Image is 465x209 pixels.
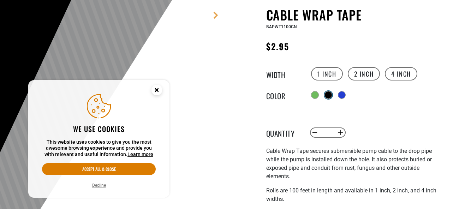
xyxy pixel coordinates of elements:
[127,151,153,157] a: Learn more
[42,163,156,175] button: Accept all & close
[348,67,380,80] label: 2 inch
[266,90,302,100] legend: Color
[266,24,297,29] span: BAPWT1100GN
[212,12,219,19] a: Next
[311,67,343,80] label: 1 inch
[42,139,156,158] p: This website uses cookies to give you the most awesome browsing experience and provide you with r...
[42,124,156,133] h2: We use cookies
[90,182,108,189] button: Decline
[266,186,439,203] p: Rolls are 100 feet in length and available in 1 inch, 2 inch, and 4 inch widths.
[266,7,439,22] h1: Cable Wrap Tape
[266,147,439,181] p: Cable Wrap Tape secures submersible pump cable to the drop pipe while the pump is installed down ...
[266,40,289,53] span: $2.95
[385,67,417,80] label: 4 inch
[266,69,302,78] legend: Width
[266,128,302,137] label: Quantity
[28,80,169,198] aside: Cookie Consent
